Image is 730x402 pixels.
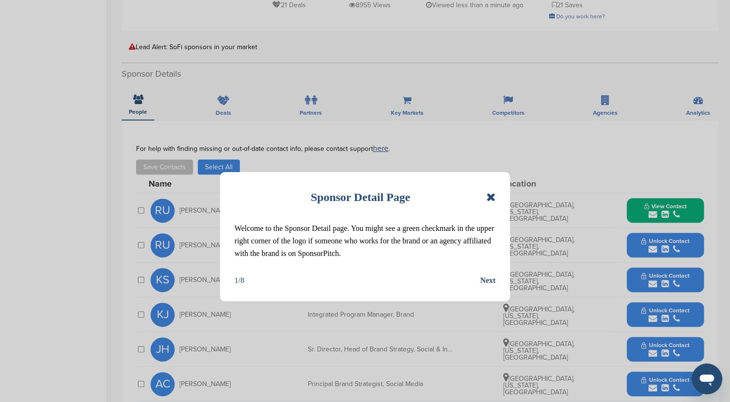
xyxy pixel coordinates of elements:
h1: Sponsor Detail Page [311,187,410,208]
iframe: Button to launch messaging window [691,363,722,394]
p: Welcome to the Sponsor Detail page. You might see a green checkmark in the upper right corner of ... [234,222,496,260]
button: Next [480,274,496,287]
div: 1/8 [234,274,244,287]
